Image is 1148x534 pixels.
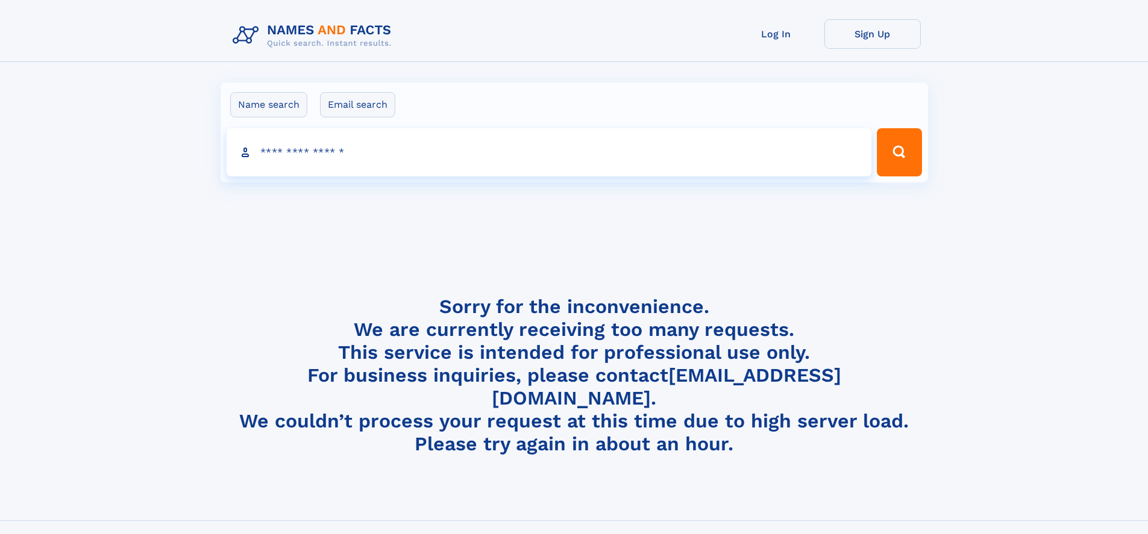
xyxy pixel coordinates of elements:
[228,19,401,52] img: Logo Names and Facts
[320,92,395,117] label: Email search
[877,128,921,176] button: Search Button
[230,92,307,117] label: Name search
[228,295,921,456] h4: Sorry for the inconvenience. We are currently receiving too many requests. This service is intend...
[728,19,824,49] a: Log In
[824,19,921,49] a: Sign Up
[227,128,872,176] input: search input
[492,364,841,409] a: [EMAIL_ADDRESS][DOMAIN_NAME]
